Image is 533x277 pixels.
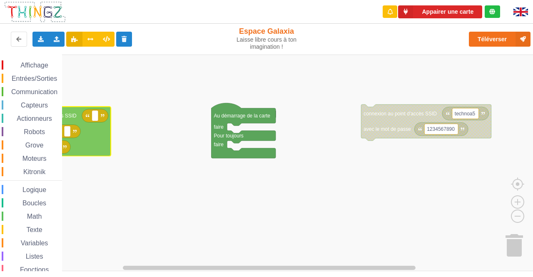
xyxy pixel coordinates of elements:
[22,168,47,175] span: Kitronik
[20,240,50,247] span: Variables
[10,88,59,95] span: Communication
[21,200,47,207] span: Boucles
[26,213,43,220] span: Math
[25,226,43,233] span: Texte
[427,126,455,132] text: 1234567890
[364,110,437,116] text: connexion au point d'accès SSID
[10,75,58,82] span: Entrées/Sorties
[214,132,244,138] text: Pour toujours
[25,253,45,260] span: Listes
[222,36,311,50] div: Laisse libre cours à ton imagination !
[24,142,45,149] span: Grove
[19,266,50,273] span: Fonctions
[455,110,476,116] text: technoa5
[513,7,528,16] img: gb.png
[21,186,47,193] span: Logique
[15,115,53,122] span: Actionneurs
[21,155,48,162] span: Moteurs
[485,5,500,18] div: Tu es connecté au serveur de création de Thingz
[222,27,311,50] div: Espace Galaxia
[214,141,224,147] text: faire
[469,32,531,47] button: Téléverser
[4,1,66,23] img: thingz_logo.png
[214,112,271,118] text: Au démarrage de la carte
[398,5,482,18] button: Appairer une carte
[364,126,411,132] text: avec le mot de passe
[20,102,49,109] span: Capteurs
[22,128,46,135] span: Robots
[19,62,49,69] span: Affichage
[214,124,224,130] text: faire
